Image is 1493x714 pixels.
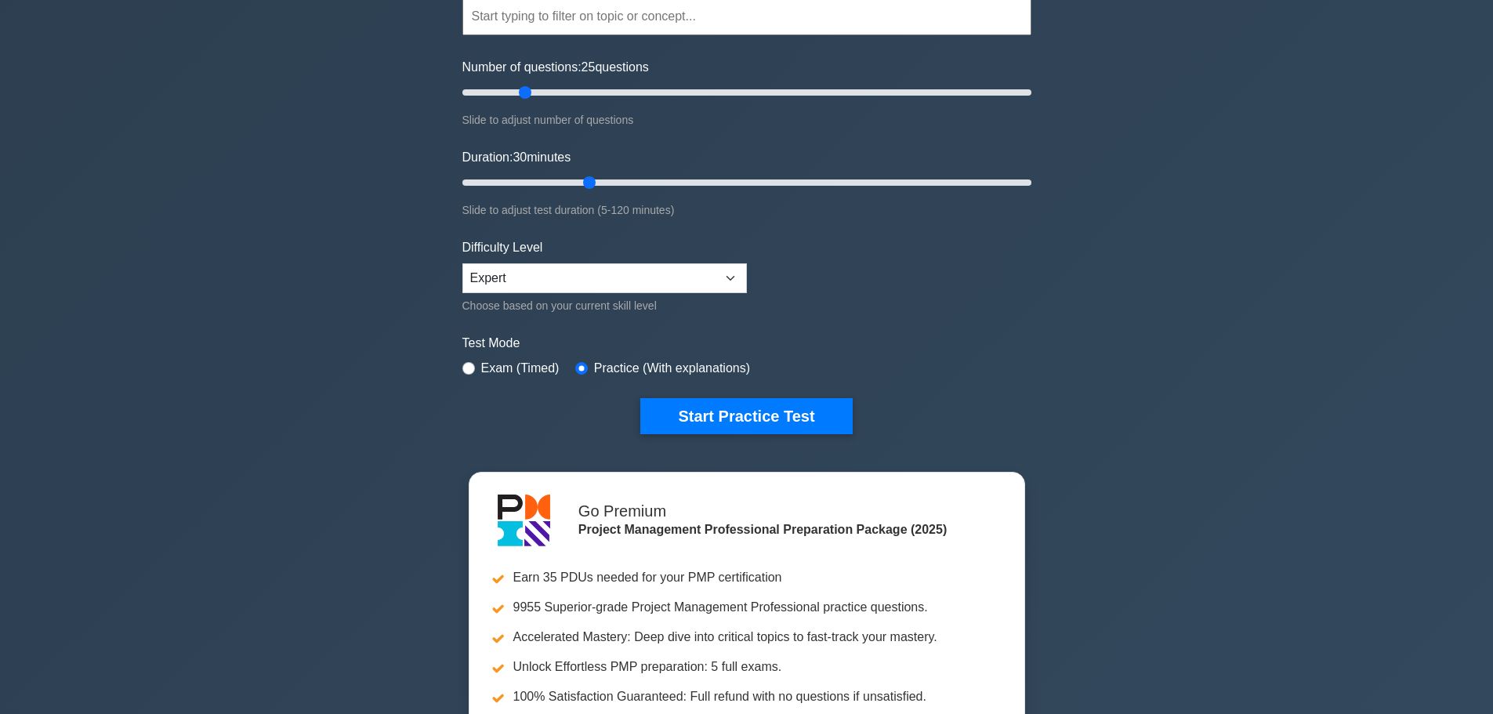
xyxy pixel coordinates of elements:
label: Test Mode [462,334,1031,353]
label: Practice (With explanations) [594,359,750,378]
div: Slide to adjust test duration (5-120 minutes) [462,201,1031,219]
label: Exam (Timed) [481,359,560,378]
div: Choose based on your current skill level [462,296,747,315]
label: Duration: minutes [462,148,571,167]
label: Number of questions: questions [462,58,649,77]
label: Difficulty Level [462,238,543,257]
span: 25 [582,60,596,74]
span: 30 [513,150,527,164]
button: Start Practice Test [640,398,852,434]
div: Slide to adjust number of questions [462,111,1031,129]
